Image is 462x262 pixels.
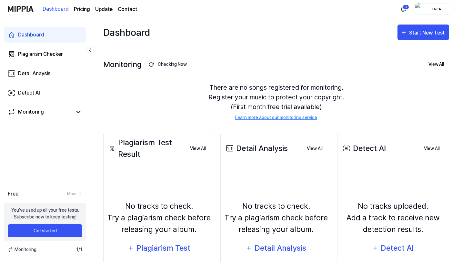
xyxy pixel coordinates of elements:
span: Free [8,190,18,198]
a: Contact [118,5,137,13]
div: 3 [403,5,409,10]
button: View All [185,142,211,155]
span: Monitoring [8,246,36,253]
button: Get started [8,224,82,237]
div: Detect AI [341,143,386,154]
div: Detect AI [18,89,40,97]
div: Start New Test [409,29,446,37]
button: Detail Analysis [242,240,311,256]
div: Detail Anaysis [18,70,50,77]
button: profilenana [413,4,454,15]
div: nana [425,5,450,12]
a: More [67,191,82,197]
a: Update [95,5,113,13]
button: 알림3 [398,4,408,14]
button: View All [423,58,449,71]
div: There are no songs registered for monitoring. Register your music to protect your copyright. (Fir... [103,75,449,129]
img: 알림 [399,5,407,13]
button: Start New Test [397,25,449,40]
div: Detail Analysis [225,143,288,154]
div: Dashboard [18,31,44,39]
img: profile [415,3,423,15]
a: Detect AI [4,85,86,101]
div: No tracks uploaded. Add a track to receive new detection results. [341,200,445,235]
a: Detail Anaysis [4,66,86,81]
img: monitoring Icon [149,62,154,67]
div: Monitoring [18,108,44,116]
a: Pricing [74,5,90,13]
div: Dashboard [103,25,150,40]
div: No tracks to check. Try a plagiarism check before releasing your album. [225,200,328,235]
div: Detect AI [380,242,415,254]
button: View All [302,142,328,155]
span: 1 / 1 [76,246,82,253]
button: Checking Now [145,59,192,70]
a: Dashboard [43,0,69,18]
div: Detail Analysis [254,242,307,254]
div: Plagiarism Checker [18,50,63,58]
button: Plagiarism Test [124,240,195,256]
a: Monitoring [8,108,72,116]
button: View All [419,142,445,155]
div: Monitoring [103,59,192,70]
div: Plagiarism Test Result [107,137,185,160]
button: Detect AI [368,240,418,256]
div: No tracks to check. Try a plagiarism check before releasing your album. [107,200,211,235]
a: Learn more about our monitoring service [235,114,317,121]
div: You’ve used up all your free tests. Subscribe now to keep testing! [11,207,79,220]
div: Plagiarism Test [136,242,191,254]
a: Plagiarism Checker [4,46,86,62]
a: Dashboard [4,27,86,43]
